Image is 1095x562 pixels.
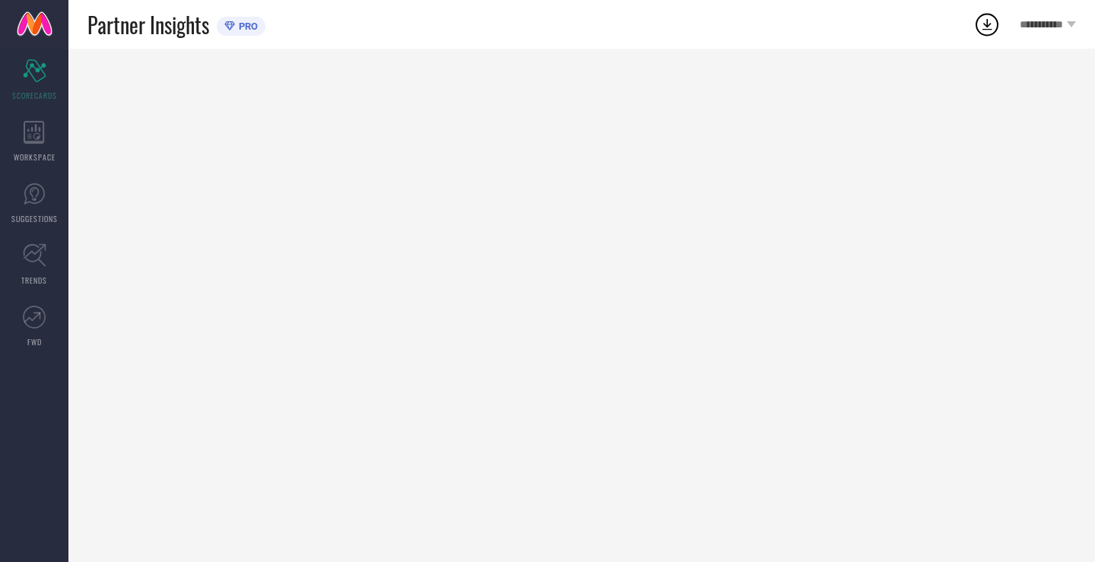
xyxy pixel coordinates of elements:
span: PRO [235,21,258,32]
span: TRENDS [21,275,47,286]
span: WORKSPACE [14,151,56,163]
span: SUGGESTIONS [11,213,58,224]
span: FWD [27,336,42,348]
span: Partner Insights [87,9,209,40]
div: Open download list [973,11,1001,38]
span: SCORECARDS [12,90,57,101]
